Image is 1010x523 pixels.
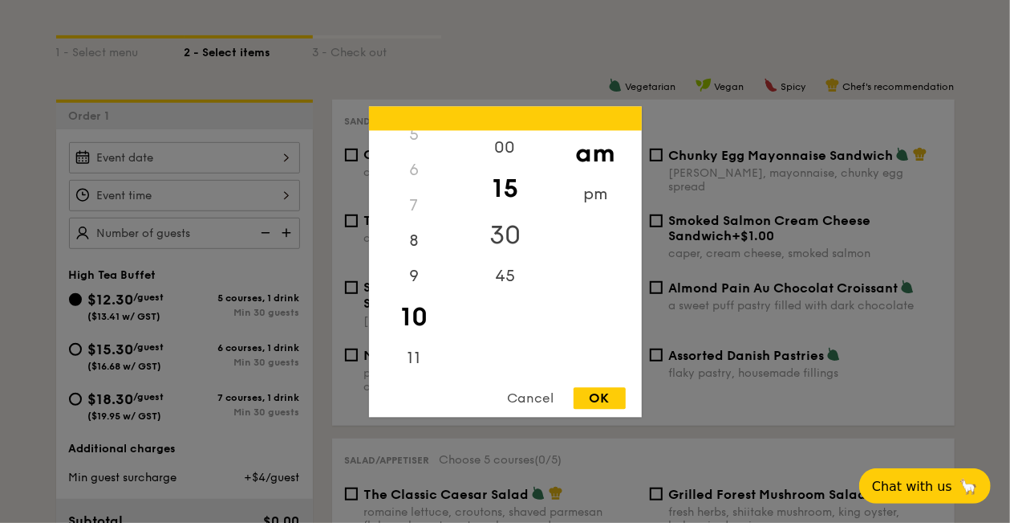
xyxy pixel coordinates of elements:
[460,165,550,212] div: 15
[460,130,550,165] div: 00
[369,188,460,223] div: 7
[550,130,641,177] div: am
[492,387,570,409] div: Cancel
[369,153,460,188] div: 6
[369,223,460,259] div: 8
[859,468,991,504] button: Chat with us🦙
[460,212,550,259] div: 30
[872,479,952,494] span: Chat with us
[369,294,460,341] div: 10
[369,117,460,153] div: 5
[369,259,460,294] div: 9
[574,387,626,409] div: OK
[959,477,978,496] span: 🦙
[460,259,550,294] div: 45
[550,177,641,212] div: pm
[369,341,460,376] div: 11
